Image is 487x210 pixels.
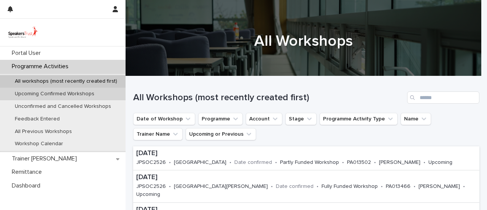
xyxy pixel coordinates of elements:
[136,149,474,158] p: [DATE]
[9,141,69,147] p: Workshop Calendar
[186,128,256,140] button: Upcoming or Previous
[285,113,317,125] button: Stage
[386,183,411,190] p: PA013466
[133,32,474,50] h1: All Workshops
[320,113,398,125] button: Programme Activity Type
[401,113,431,125] button: Name
[280,159,339,166] p: Partly Funded Workshop
[374,159,376,166] p: •
[136,159,166,166] p: JPSOC2526
[9,182,46,189] p: Dashboard
[271,183,273,190] p: •
[246,113,282,125] button: Account
[414,183,415,190] p: •
[9,63,75,70] p: Programme Activities
[347,159,371,166] p: PA013502
[9,116,66,122] p: Feedback Entered
[136,173,476,182] p: [DATE]
[379,159,420,166] p: [PERSON_NAME]
[276,183,314,190] p: Date confirmed
[136,191,160,198] p: Upcoming
[169,159,171,166] p: •
[275,159,277,166] p: •
[133,170,479,202] a: [DATE]JPSOC2526•[GEOGRAPHIC_DATA][PERSON_NAME]•Date confirmed•Fully Funded Workshop•PA013466•[PER...
[169,183,171,190] p: •
[428,159,452,166] p: Upcoming
[229,159,231,166] p: •
[133,128,183,140] button: Trainer Name
[9,155,83,162] p: Trainer [PERSON_NAME]
[463,183,465,190] p: •
[174,159,226,166] p: [GEOGRAPHIC_DATA]
[133,146,479,170] a: [DATE]JPSOC2526•[GEOGRAPHIC_DATA]•Date confirmed•Partly Funded Workshop•PA013502•[PERSON_NAME]•Up...
[419,183,460,190] p: [PERSON_NAME]
[174,183,268,190] p: [GEOGRAPHIC_DATA][PERSON_NAME]
[317,183,318,190] p: •
[9,168,48,176] p: Remittance
[9,128,78,135] p: All Previous Workshops
[381,183,383,190] p: •
[9,50,47,57] p: Portal User
[133,92,404,103] h1: All Workshops (most recently created first)
[6,25,40,40] img: UVamC7uQTJC0k9vuxGLS
[133,113,195,125] button: Date of Workshop
[136,183,166,190] p: JPSOC2526
[234,159,272,166] p: Date confirmed
[423,159,425,166] p: •
[9,91,100,97] p: Upcoming Confirmed Workshops
[321,183,378,190] p: Fully Funded Workshop
[407,91,479,104] input: Search
[342,159,344,166] p: •
[9,78,123,85] p: All workshops (most recently created first)
[198,113,243,125] button: Programme
[9,103,117,110] p: Unconfirmed and Cancelled Workshops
